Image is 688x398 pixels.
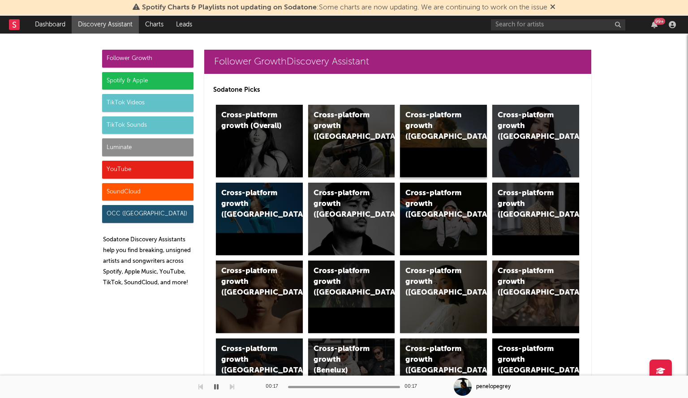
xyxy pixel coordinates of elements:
[405,266,466,298] div: Cross-platform growth ([GEOGRAPHIC_DATA])
[308,105,395,177] a: Cross-platform growth ([GEOGRAPHIC_DATA])
[404,381,422,392] div: 00:17
[266,381,284,392] div: 00:17
[492,183,579,255] a: Cross-platform growth ([GEOGRAPHIC_DATA])
[492,105,579,177] a: Cross-platform growth ([GEOGRAPHIC_DATA])
[213,85,582,95] p: Sodatone Picks
[492,261,579,333] a: Cross-platform growth ([GEOGRAPHIC_DATA])
[308,183,395,255] a: Cross-platform growth ([GEOGRAPHIC_DATA])
[651,21,658,28] button: 99+
[400,261,487,333] a: Cross-platform growth ([GEOGRAPHIC_DATA])
[400,105,487,177] a: Cross-platform growth ([GEOGRAPHIC_DATA])
[102,50,193,68] div: Follower Growth
[498,344,559,376] div: Cross-platform growth ([GEOGRAPHIC_DATA])
[102,116,193,134] div: TikTok Sounds
[308,261,395,333] a: Cross-platform growth ([GEOGRAPHIC_DATA])
[405,188,466,220] div: Cross-platform growth ([GEOGRAPHIC_DATA]/GSA)
[139,16,170,34] a: Charts
[400,183,487,255] a: Cross-platform growth ([GEOGRAPHIC_DATA]/GSA)
[221,266,282,298] div: Cross-platform growth ([GEOGRAPHIC_DATA])
[550,4,555,11] span: Dismiss
[314,110,374,142] div: Cross-platform growth ([GEOGRAPHIC_DATA])
[491,19,625,30] input: Search for artists
[102,94,193,112] div: TikTok Videos
[102,72,193,90] div: Spotify & Apple
[221,344,282,376] div: Cross-platform growth ([GEOGRAPHIC_DATA])
[221,110,282,132] div: Cross-platform growth (Overall)
[476,383,511,391] div: penelopegrey
[498,110,559,142] div: Cross-platform growth ([GEOGRAPHIC_DATA])
[498,266,559,298] div: Cross-platform growth ([GEOGRAPHIC_DATA])
[405,110,466,142] div: Cross-platform growth ([GEOGRAPHIC_DATA])
[498,188,559,220] div: Cross-platform growth ([GEOGRAPHIC_DATA])
[314,266,374,298] div: Cross-platform growth ([GEOGRAPHIC_DATA])
[102,183,193,201] div: SoundCloud
[216,105,303,177] a: Cross-platform growth (Overall)
[29,16,72,34] a: Dashboard
[142,4,317,11] span: Spotify Charts & Playlists not updating on Sodatone
[216,183,303,255] a: Cross-platform growth ([GEOGRAPHIC_DATA])
[314,188,374,220] div: Cross-platform growth ([GEOGRAPHIC_DATA])
[314,344,374,376] div: Cross-platform growth (Benelux)
[170,16,198,34] a: Leads
[102,205,193,223] div: OCC ([GEOGRAPHIC_DATA])
[72,16,139,34] a: Discovery Assistant
[216,261,303,333] a: Cross-platform growth ([GEOGRAPHIC_DATA])
[221,188,282,220] div: Cross-platform growth ([GEOGRAPHIC_DATA])
[102,161,193,179] div: YouTube
[103,235,193,288] p: Sodatone Discovery Assistants help you find breaking, unsigned artists and songwriters across Spo...
[654,18,665,25] div: 99 +
[102,138,193,156] div: Luminate
[405,344,466,376] div: Cross-platform growth ([GEOGRAPHIC_DATA])
[204,50,591,74] a: Follower GrowthDiscovery Assistant
[142,4,547,11] span: : Some charts are now updating. We are continuing to work on the issue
